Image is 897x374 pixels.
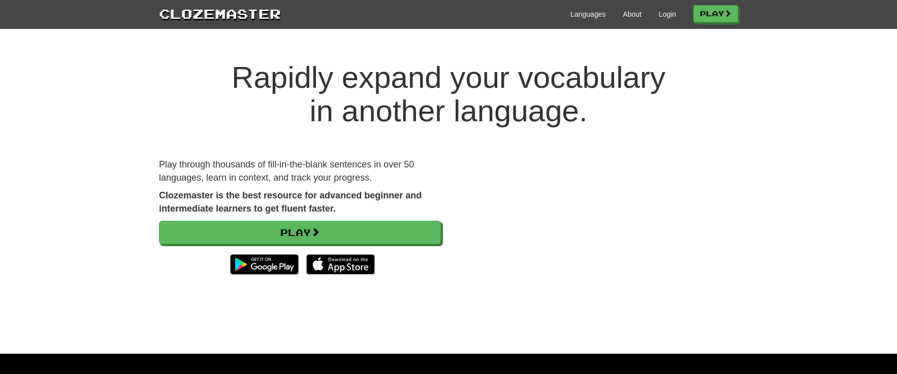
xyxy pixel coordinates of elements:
[659,9,676,19] a: Login
[693,5,738,22] a: Play
[570,9,605,19] a: Languages
[159,158,441,184] p: Play through thousands of fill-in-the-blank sentences in over 50 languages, learn in context, and...
[306,254,375,275] img: Download_on_the_App_Store_Badge_US-UK_135x40-25178aeef6eb6b83b96f5f2d004eda3bffbb37122de64afbaef7...
[159,190,422,214] strong: Clozemaster is the best resource for advanced beginner and intermediate learners to get fluent fa...
[159,4,281,23] a: Clozemaster
[225,249,304,280] img: Get it on Google Play
[159,221,441,244] a: Play
[623,9,642,19] a: About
